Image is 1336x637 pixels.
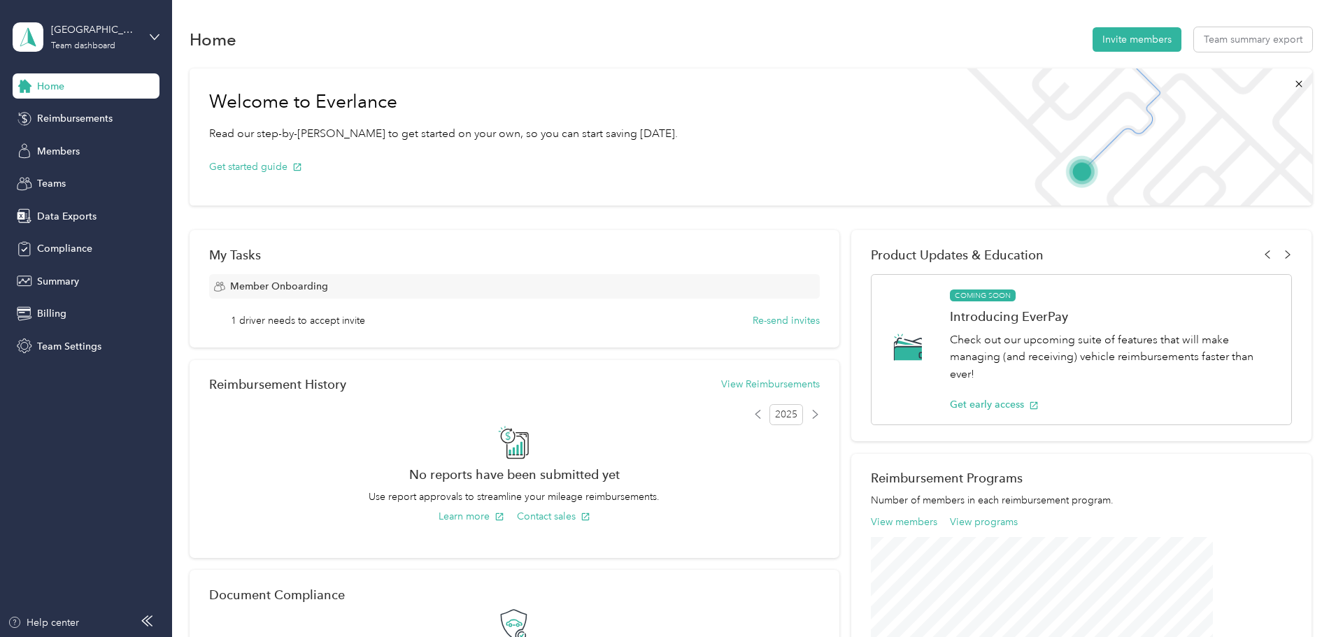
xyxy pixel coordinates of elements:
[439,509,504,524] button: Learn more
[51,22,138,37] div: [GEOGRAPHIC_DATA]
[37,209,97,224] span: Data Exports
[209,587,345,602] h2: Document Compliance
[871,471,1292,485] h2: Reimbursement Programs
[209,489,820,504] p: Use report approvals to streamline your mileage reimbursements.
[209,125,678,143] p: Read our step-by-[PERSON_NAME] to get started on your own, so you can start saving [DATE].
[37,306,66,321] span: Billing
[950,289,1016,302] span: COMING SOON
[37,339,101,354] span: Team Settings
[1194,27,1312,52] button: Team summary export
[209,377,346,392] h2: Reimbursement History
[1258,559,1336,637] iframe: Everlance-gr Chat Button Frame
[871,493,1292,508] p: Number of members in each reimbursement program.
[517,509,590,524] button: Contact sales
[37,144,80,159] span: Members
[871,515,937,529] button: View members
[190,32,236,47] h1: Home
[871,248,1044,262] span: Product Updates & Education
[950,331,1277,383] p: Check out our upcoming suite of features that will make managing (and receiving) vehicle reimburs...
[209,467,820,482] h2: No reports have been submitted yet
[37,241,92,256] span: Compliance
[950,397,1039,412] button: Get early access
[37,176,66,191] span: Teams
[51,42,115,50] div: Team dashboard
[231,313,365,328] span: 1 driver needs to accept invite
[209,159,302,174] button: Get started guide
[1093,27,1181,52] button: Invite members
[721,377,820,392] button: View Reimbursements
[37,79,64,94] span: Home
[209,248,820,262] div: My Tasks
[950,515,1018,529] button: View programs
[950,309,1277,324] h1: Introducing EverPay
[769,404,803,425] span: 2025
[953,69,1312,206] img: Welcome to everlance
[8,615,79,630] button: Help center
[37,111,113,126] span: Reimbursements
[230,279,328,294] span: Member Onboarding
[209,91,678,113] h1: Welcome to Everlance
[753,313,820,328] button: Re-send invites
[37,274,79,289] span: Summary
